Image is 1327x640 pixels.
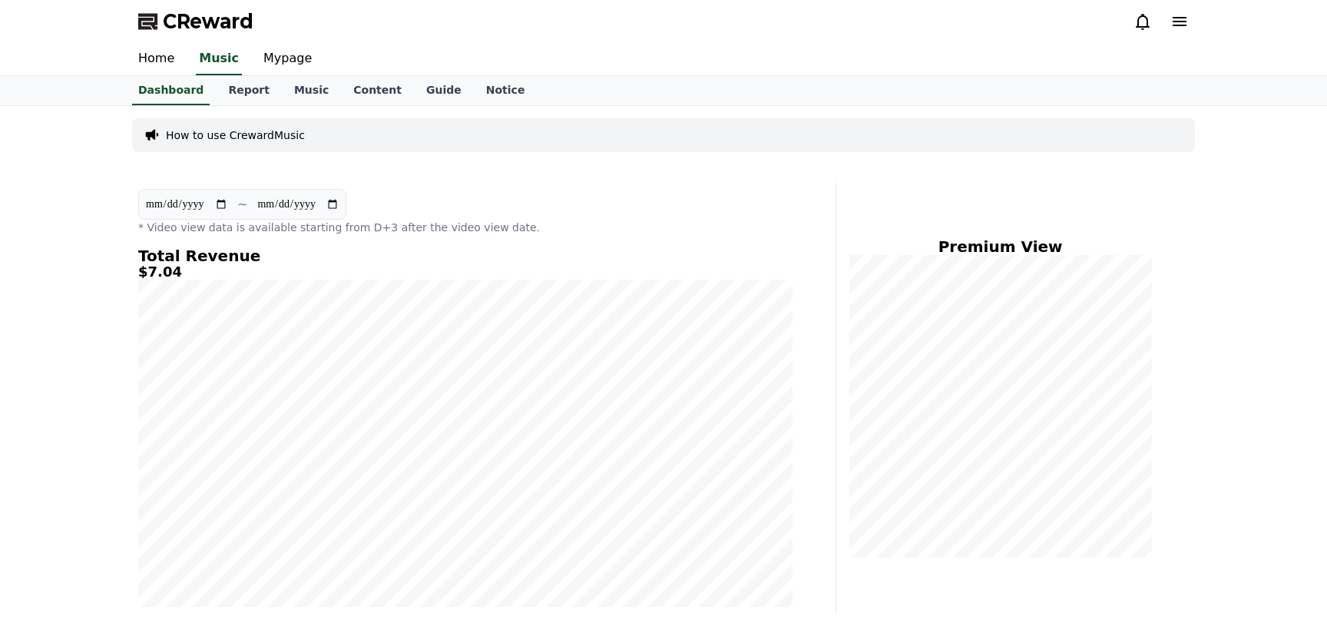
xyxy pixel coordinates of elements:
a: Mypage [251,43,324,75]
a: Dashboard [132,76,210,105]
a: Report [216,76,282,105]
a: Content [341,76,414,105]
h4: Premium View [849,238,1152,255]
p: * Video view data is available starting from D+3 after the video view date. [138,220,793,235]
a: Music [282,76,341,105]
a: Guide [414,76,474,105]
a: CReward [138,9,253,34]
h5: $7.04 [138,264,793,280]
h4: Total Revenue [138,247,793,264]
a: Music [196,43,242,75]
a: How to use CrewardMusic [166,128,305,143]
a: Notice [474,76,538,105]
a: Home [126,43,187,75]
p: ~ [237,195,247,214]
span: CReward [163,9,253,34]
